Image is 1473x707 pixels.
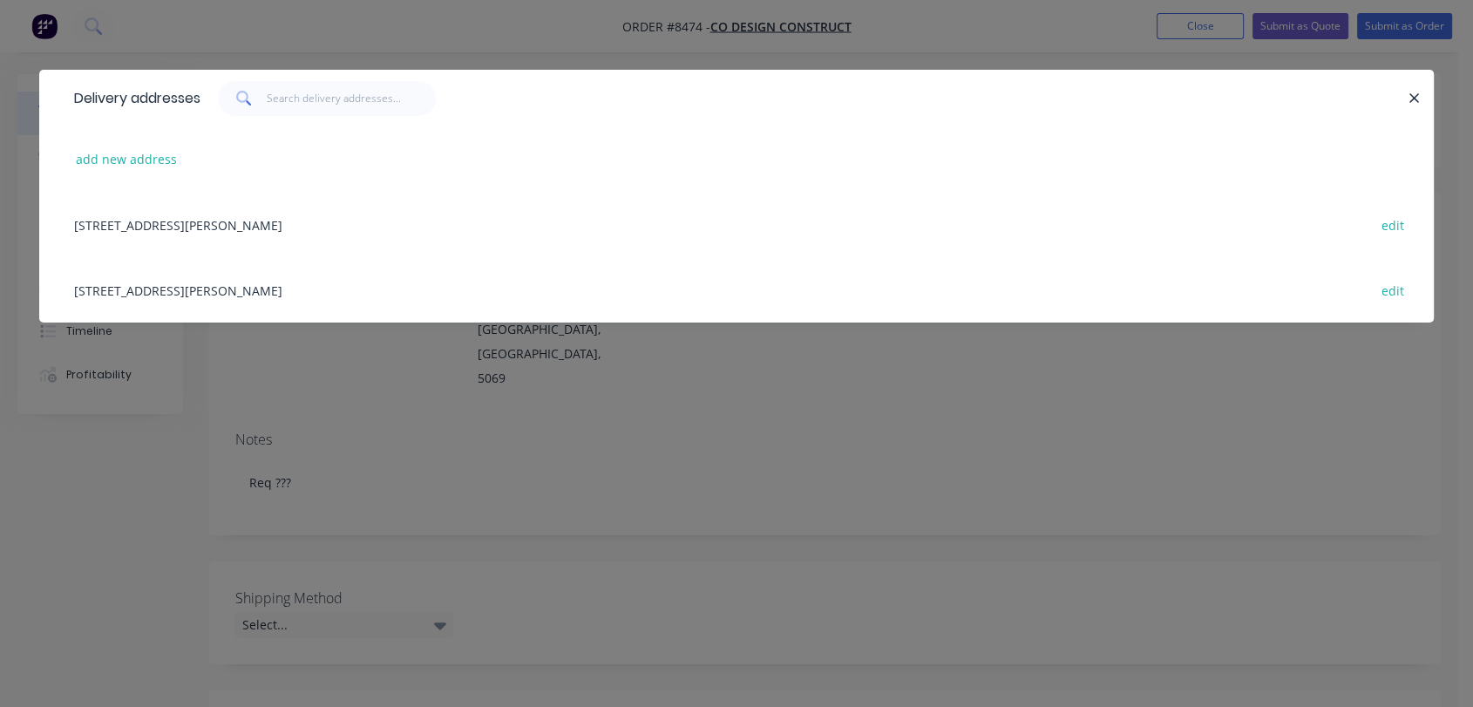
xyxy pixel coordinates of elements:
[1372,213,1413,236] button: edit
[67,147,187,171] button: add new address
[1372,278,1413,302] button: edit
[267,81,437,116] input: Search delivery addresses...
[65,192,1408,257] div: [STREET_ADDRESS][PERSON_NAME]
[65,257,1408,323] div: [STREET_ADDRESS][PERSON_NAME]
[65,71,200,126] div: Delivery addresses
